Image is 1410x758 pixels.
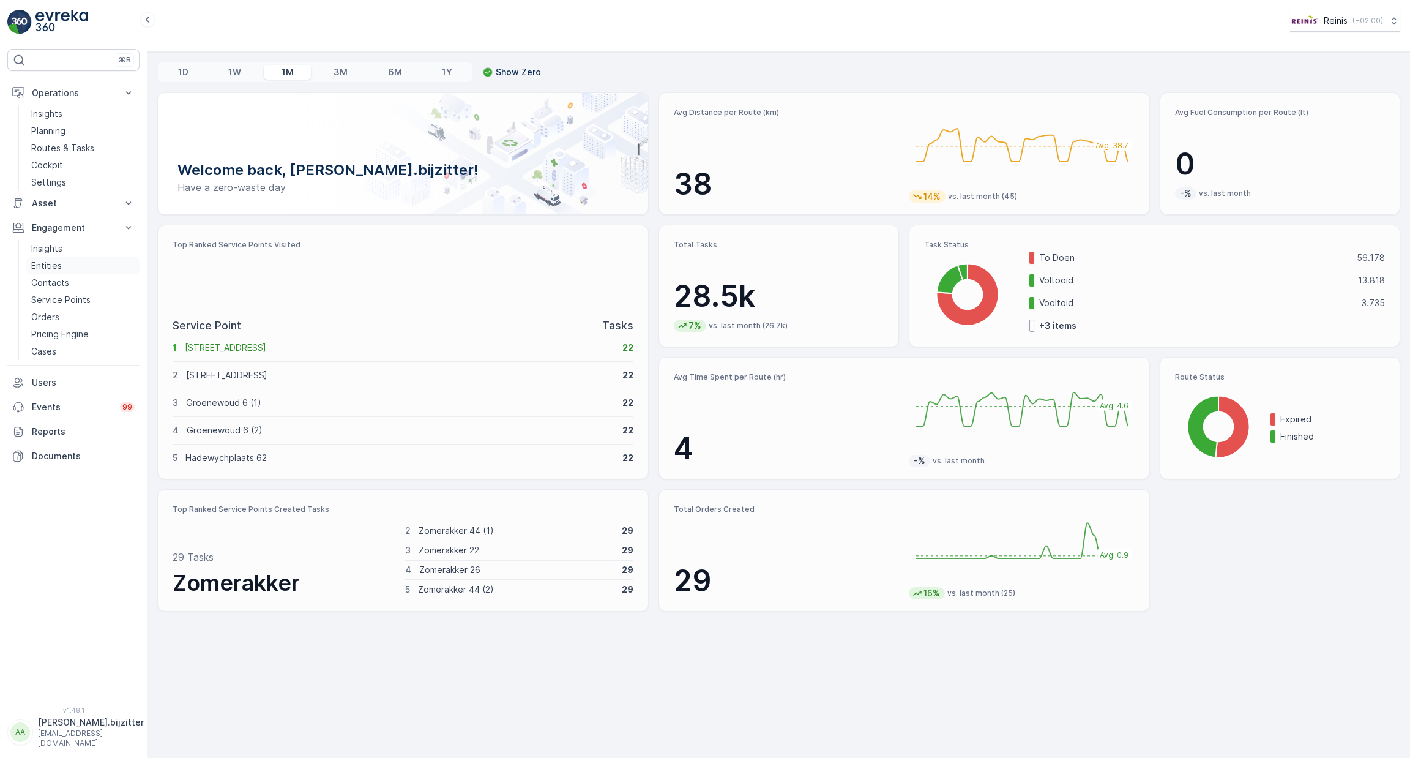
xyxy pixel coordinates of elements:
button: AA[PERSON_NAME].bijzitter[EMAIL_ADDRESS][DOMAIN_NAME] [7,716,140,748]
p: Insights [31,242,62,255]
p: Events [32,401,113,413]
p: -% [912,455,927,467]
a: Orders [26,309,140,326]
p: Zomerakker 44 (1) [419,525,613,537]
p: 1 [173,342,177,354]
p: vs. last month [1199,189,1251,198]
p: Contacts [31,277,69,289]
p: Vooltoid [1039,297,1354,309]
p: 22 [622,397,633,409]
p: 13.818 [1358,274,1385,287]
p: 3.735 [1362,297,1385,309]
a: Reports [7,419,140,444]
a: Settings [26,174,140,191]
p: Groenewoud 6 (2) [187,424,614,437]
p: Top Ranked Service Points Created Tasks [173,505,633,514]
p: Tasks [602,317,633,334]
a: Documents [7,444,140,468]
button: Reinis(+02:00) [1290,10,1400,32]
a: Insights [26,240,140,257]
p: Have a zero-waste day [177,180,629,195]
p: 99 [122,402,132,412]
p: -% [1179,187,1193,200]
p: Documents [32,450,135,462]
p: Asset [32,197,115,209]
p: vs. last month (25) [947,588,1015,598]
p: 7% [687,320,703,332]
p: Insights [31,108,62,120]
p: Service Points [31,294,91,306]
p: 1M [282,66,294,78]
p: 4 [674,430,899,467]
p: 29 [674,563,899,599]
p: To Doen [1039,252,1349,264]
p: Avg Time Spent per Route (hr) [674,372,899,382]
p: Settings [31,176,66,189]
a: Service Points [26,291,140,309]
img: logo_light-DOdMpM7g.png [35,10,88,34]
p: Avg Distance per Route (km) [674,108,899,118]
p: 22 [622,424,633,437]
p: + 3 items [1039,320,1076,332]
a: Contacts [26,274,140,291]
p: Cockpit [31,159,63,171]
p: 2 [405,525,411,537]
a: Insights [26,105,140,122]
a: Planning [26,122,140,140]
p: Zomerakker 22 [419,544,613,557]
p: Total Tasks [674,240,884,250]
p: Routes & Tasks [31,142,94,154]
p: 29 [622,564,633,576]
p: 2 [173,369,178,381]
p: ( +02:00 ) [1352,16,1383,26]
p: Top Ranked Service Points Visited [173,240,633,250]
p: 4 [405,564,411,576]
p: Zomerakker 44 (2) [418,584,613,596]
p: Task Status [924,240,1385,250]
p: Hadewychplaats 62 [185,452,614,464]
a: Cockpit [26,157,140,174]
p: vs. last month (26.7k) [709,321,788,331]
p: Expired [1280,413,1385,426]
p: Engagement [32,222,115,234]
p: Voltooid [1039,274,1350,287]
p: Users [32,377,135,389]
p: Entities [31,260,62,272]
p: Operations [32,87,115,99]
p: 1Y [442,66,452,78]
p: 3 [405,544,411,557]
p: 14% [922,190,942,203]
p: ⌘B [119,55,131,65]
p: vs. last month [933,456,985,466]
p: Total Orders Created [674,505,899,514]
p: 16% [922,587,941,599]
p: Pricing Engine [31,328,89,340]
p: Avg Fuel Consumption per Route (lt) [1175,108,1385,118]
p: Groenewoud 6 (1) [186,397,614,409]
a: Routes & Tasks [26,140,140,157]
button: Operations [7,81,140,105]
p: 29 [622,525,633,537]
p: Reinis [1324,15,1348,27]
p: Zomerakker 26 [419,564,613,576]
p: 22 [622,452,633,464]
p: 5 [173,452,177,464]
a: Users [7,370,140,395]
p: vs. last month (45) [948,192,1017,201]
img: logo [7,10,32,34]
p: Service Point [173,317,241,334]
p: 1D [178,66,188,78]
p: 29 Tasks [173,550,214,565]
p: Welcome back, [PERSON_NAME].bijzitter! [177,160,629,180]
span: Zomerakker [173,569,300,596]
a: Pricing Engine [26,326,140,343]
a: Cases [26,343,140,360]
p: 29 [622,584,633,596]
button: Engagement [7,216,140,240]
img: Reinis-Logo-Vrijstaand_Tekengebied-1-copy2_aBO4n7j.png [1290,14,1319,28]
p: [PERSON_NAME].bijzitter [38,716,144,729]
p: 3 [173,397,178,409]
p: Finished [1280,430,1385,443]
div: AA [10,722,30,742]
p: Orders [31,311,59,323]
